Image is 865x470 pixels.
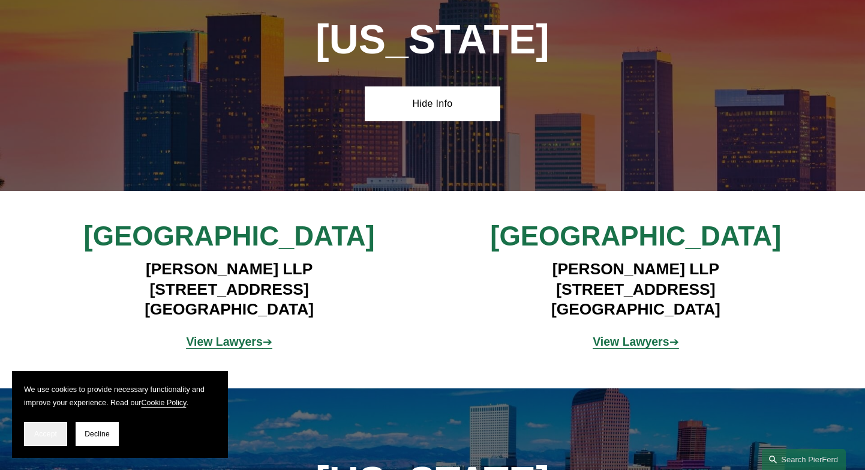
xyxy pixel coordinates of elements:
[85,430,110,438] span: Decline
[60,259,399,319] h4: [PERSON_NAME] LLP [STREET_ADDRESS] [GEOGRAPHIC_DATA]
[186,335,272,348] a: View Lawyers➔
[24,422,67,446] button: Accept
[593,335,669,348] strong: View Lawyers
[186,335,262,348] strong: View Lawyers
[34,430,57,438] span: Accept
[593,335,678,348] span: ➔
[24,383,216,410] p: We use cookies to provide necessary functionality and improve your experience. Read our .
[263,16,602,63] h1: [US_STATE]
[76,422,119,446] button: Decline
[466,259,805,319] h4: [PERSON_NAME] LLP [STREET_ADDRESS] [GEOGRAPHIC_DATA]
[12,371,228,458] section: Cookie banner
[141,399,186,407] a: Cookie Policy
[762,449,846,470] a: Search this site
[186,335,272,348] span: ➔
[490,221,781,252] span: [GEOGRAPHIC_DATA]
[84,221,375,252] span: [GEOGRAPHIC_DATA]
[365,86,500,121] a: Hide Info
[593,335,678,348] a: View Lawyers➔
